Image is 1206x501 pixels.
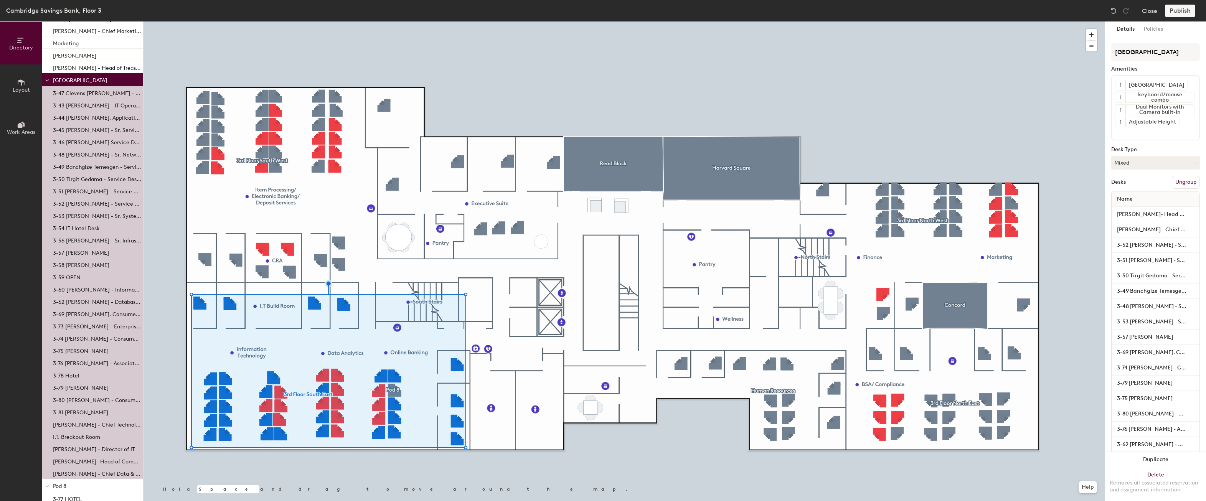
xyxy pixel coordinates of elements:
p: 3-47 Clevens [PERSON_NAME] - Service Desk Associate [53,88,142,97]
img: Undo [1110,7,1117,15]
p: 3-75 [PERSON_NAME] [53,346,109,354]
p: [PERSON_NAME] - Head of Treasury [53,63,142,71]
input: Unnamed desk [1113,316,1198,327]
p: 3-78 Hotel [53,370,79,379]
p: [PERSON_NAME] - Chief Data & Analytics Officer [53,468,142,477]
button: Help [1079,481,1097,493]
p: 3-51 [PERSON_NAME] - Service Desk Associate [53,186,142,195]
span: Name [1113,192,1137,206]
span: Directory [9,44,33,51]
input: Unnamed desk [1113,347,1198,358]
input: Unnamed desk [1113,240,1198,250]
div: Dual Monitors with Camera built-in [1125,105,1194,115]
input: Unnamed desk [1113,286,1198,297]
button: Close [1142,5,1157,17]
input: Unnamed desk [1113,270,1198,281]
button: 1 [1115,105,1125,115]
span: Pod 8 [53,483,66,489]
p: 3-79 [PERSON_NAME] [53,382,109,391]
p: [PERSON_NAME] [53,50,96,59]
p: 3-69 [PERSON_NAME]. Consumer Product Manager [53,309,142,318]
p: 3-59 OPEN [53,272,81,281]
div: Removes all associated reservation and assignment information [1110,480,1201,493]
p: 3-74 [PERSON_NAME] - Consumer Product Team Leader [53,333,142,342]
p: 3-48 [PERSON_NAME] - Sr. Network Engineer [53,149,142,158]
p: Marketing [53,38,79,47]
p: 3-50 Tirgit Gedama - Service Desk Associate [53,174,142,183]
img: Redo [1122,7,1130,15]
button: 1 [1115,117,1125,127]
button: 1 [1115,92,1125,102]
p: 3-58 [PERSON_NAME] [53,260,109,269]
button: Duplicate [1105,452,1206,467]
p: 3-54 IT Hotel Desk [53,223,100,232]
input: Unnamed desk [1113,224,1198,235]
div: Cambridge Savings Bank, Floor 3 [6,6,101,15]
input: Unnamed desk [1113,409,1198,419]
button: 1 [1115,80,1125,90]
div: Desk Type [1111,147,1200,153]
button: Policies [1139,21,1168,37]
input: Unnamed desk [1113,332,1198,343]
input: Unnamed desk [1113,439,1198,450]
p: [PERSON_NAME] - Director of IT [53,444,135,453]
div: Desks [1111,179,1126,185]
p: 3-52 [PERSON_NAME] - Service Desk Associate [53,198,142,207]
input: Unnamed desk [1113,255,1198,266]
div: Adjustable Height [1125,117,1179,127]
p: 3-60 [PERSON_NAME] - Information Security Analyst [53,284,142,293]
p: [PERSON_NAME]- Head of Commercial Technology [53,456,142,465]
span: [GEOGRAPHIC_DATA] [53,77,107,84]
p: 3-49 Banchgize Temesgen - Service Desk Associate [53,162,142,170]
input: Unnamed desk [1113,301,1198,312]
span: 1 [1120,118,1122,126]
input: Unnamed desk [1113,209,1198,220]
input: Unnamed desk [1113,378,1198,389]
button: Mixed [1111,156,1200,170]
p: 3-46 [PERSON_NAME] Service Desk Specialist [53,137,142,146]
div: Amenities [1111,66,1200,72]
span: Work Areas [7,129,35,135]
p: 3-76 [PERSON_NAME] - Associate Business Product Manager [53,358,142,367]
input: Unnamed desk [1113,393,1198,404]
p: 3-44 [PERSON_NAME]. Application Administrator [53,112,142,121]
span: 1 [1120,94,1122,102]
button: Ungroup [1172,176,1200,189]
p: 3-81 [PERSON_NAME] [53,407,108,416]
button: DeleteRemoves all associated reservation and assignment information [1105,467,1206,501]
p: 3-45 [PERSON_NAME] - Sr. Service Desk Specialist [53,125,142,133]
p: I.T. Breakout Room [53,432,100,440]
span: 1 [1120,81,1122,89]
p: 3-56 [PERSON_NAME] - Sr. Infrastructure Engineer [53,235,142,244]
div: keyboard/mouse combo [1125,92,1194,102]
div: [GEOGRAPHIC_DATA] [1125,80,1187,90]
p: 3-43 [PERSON_NAME] - IT Operations Manager [53,100,142,109]
p: [PERSON_NAME] - Chief Technology Officer [53,419,142,428]
button: Details [1112,21,1139,37]
input: Unnamed desk [1113,424,1198,435]
p: 3-57 [PERSON_NAME] [53,247,109,256]
span: Layout [13,87,30,93]
p: 3-53 [PERSON_NAME] - Sr. Systems Solutions Engineer [53,211,142,219]
input: Unnamed desk [1113,363,1198,373]
p: 3-73 [PERSON_NAME] - Enterprise Application Supervisor [53,321,142,330]
p: 3-80 [PERSON_NAME] - Consumer Product Support Manager [53,395,142,404]
p: [PERSON_NAME] - Chief Marketing Officer [53,26,142,35]
span: 1 [1120,106,1122,114]
p: 3-62 [PERSON_NAME] - Database Administrator [53,297,142,305]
